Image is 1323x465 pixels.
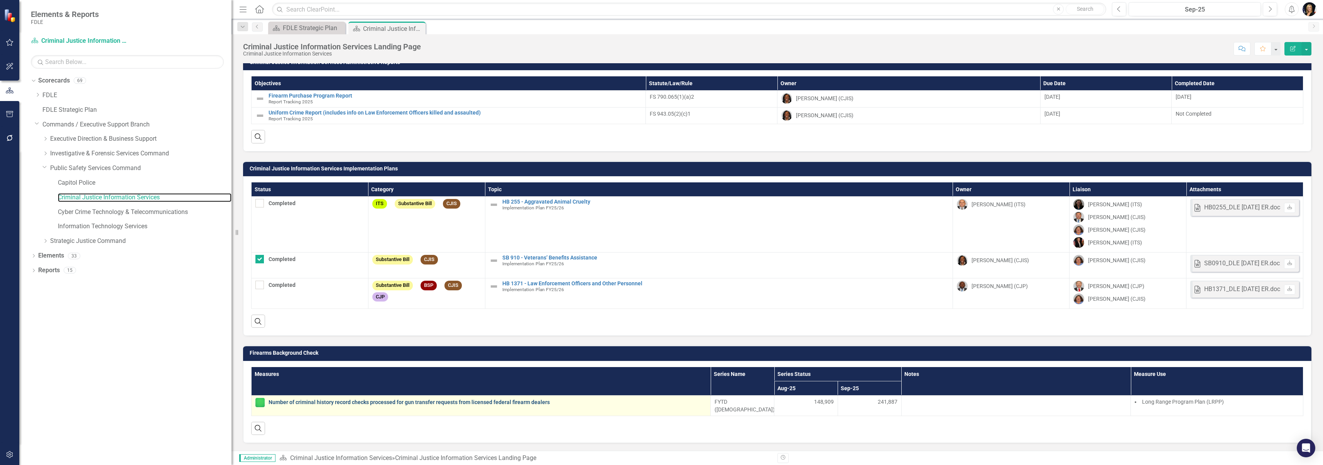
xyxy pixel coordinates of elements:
a: Number of criminal history record checks processed for gun transfer requests from licensed federa... [269,399,706,405]
td: Double-Click to Edit [1186,197,1303,253]
span: Search [1077,6,1093,12]
td: Double-Click to Edit [1131,395,1303,416]
td: Double-Click to Edit [1070,278,1186,309]
img: Chuck Murphy [1073,212,1084,222]
span: CJP [372,292,388,302]
img: Chad Brown [957,281,968,291]
td: Double-Click to Edit Right Click for Context Menu [485,278,953,309]
span: Elements & Reports [31,10,99,19]
td: Double-Click to Edit [368,253,485,278]
td: Double-Click to Edit [1040,107,1172,124]
img: Brett Kirkland [1073,281,1084,291]
div: SB0910_DLE [DATE] ER.docx [1204,259,1283,268]
div: [PERSON_NAME] (CJIS) [1088,213,1146,221]
div: [PERSON_NAME] (ITS) [972,200,1026,208]
a: Executive Direction & Business Support [50,135,231,143]
td: Double-Click to Edit [1070,253,1186,278]
a: Scorecards [38,76,70,85]
div: » [279,454,772,463]
td: Double-Click to Edit Right Click for Context Menu [485,197,953,253]
img: Lucy Saunders [781,110,792,121]
td: Double-Click to Edit [1040,90,1172,107]
td: Double-Click to Edit [953,278,1070,309]
div: Open Intercom Messenger [1297,439,1315,457]
span: ITS [372,199,387,209]
a: Criminal Justice Information Services [58,193,231,202]
span: [DATE] [1176,94,1191,100]
a: Uniform Crime Report (includes info on Law Enforcement Officers killed and assaulted) [269,110,642,116]
span: 148,909 [814,398,834,406]
span: Report Tracking 2025 [269,116,313,121]
span: Implementation Plan FY25/26 [502,287,564,292]
h3: Criminal Justice Information Services Implementation Plans [250,166,1308,172]
button: Sep-25 [1129,2,1261,16]
td: Double-Click to Edit Right Click for Context Menu [252,395,711,416]
td: Double-Click to Edit [953,253,1070,278]
div: HB1371_DLE [DATE] ER.docx [1204,285,1283,294]
div: HB0255_DLE [DATE] ER.docx [1204,203,1283,212]
td: Double-Click to Edit [252,197,368,253]
a: SB 910 - Veterans’ Benefits Assistance [502,255,949,261]
span: BSP [421,281,437,290]
img: Not Defined [489,200,498,209]
td: Double-Click to Edit Right Click for Context Menu [252,107,646,124]
div: FDLE Strategic Plan [283,23,343,33]
td: Double-Click to Edit [1172,90,1303,107]
td: Double-Click to Edit [1186,253,1303,278]
div: 33 [68,253,80,259]
a: HB 1371 - Law Enforcement Officers and Other Personnel [502,281,949,286]
td: Double-Click to Edit [646,107,777,124]
span: CJIS [421,255,438,265]
span: Report Tracking 2025 [269,99,313,104]
img: Lucy Saunders [957,255,968,266]
small: FDLE [31,19,99,25]
span: Administrator [239,454,275,462]
td: Double-Click to Edit Right Click for Context Menu [485,253,953,278]
a: Criminal Justice Information Services [31,37,127,45]
div: Criminal Justice Information Services [243,51,421,57]
a: Reports [38,266,60,275]
span: Long Range Program Plan (LRPP) [1142,399,1224,405]
img: Heather Pence [1303,2,1316,16]
a: Public Safety Services Command [50,164,231,173]
input: Search ClearPoint... [272,3,1106,16]
a: Cyber Crime Technology & Telecommunications [58,208,231,217]
span: CJIS [443,199,460,209]
img: Rachel Truxell [1073,255,1084,266]
img: Lucy Saunders [781,93,792,104]
span: FYTD ([DEMOGRAPHIC_DATA]) [715,398,770,413]
a: HB 255 - Aggravated Animal Cruelty [502,199,949,205]
td: Double-Click to Edit [1186,278,1303,309]
img: Nicole Howard [1073,199,1084,210]
span: FS 790.065(1)(a)2 [650,94,694,100]
td: Double-Click to Edit [1070,197,1186,253]
span: Substantive Bill [372,255,413,265]
span: 241,887 [878,398,897,406]
td: Double-Click to Edit [252,253,368,278]
img: Rachel Truxell [1073,293,1084,304]
div: Criminal Justice Information Services Landing Page [363,24,424,34]
span: [DATE] [1044,94,1060,100]
td: Double-Click to Edit [777,107,1041,124]
td: Double-Click to Edit [646,90,777,107]
div: [PERSON_NAME] (CJIS) [1088,226,1146,234]
div: [PERSON_NAME] (ITS) [1088,239,1142,246]
td: Double-Click to Edit [368,278,485,309]
span: [DATE] [1044,111,1060,117]
a: FDLE Strategic Plan [270,23,343,33]
a: Criminal Justice Information Services [290,454,392,462]
div: [PERSON_NAME] (CJP) [1088,282,1144,290]
button: Search [1066,4,1104,15]
div: [PERSON_NAME] (CJIS) [972,256,1029,264]
div: [PERSON_NAME] (CJIS) [796,111,853,119]
a: Capitol Police [58,179,231,187]
div: [PERSON_NAME] (CJIS) [1088,256,1146,264]
img: Rachel Truxell [1073,224,1084,235]
div: Criminal Justice Information Services Landing Page [395,454,536,462]
span: Substantive Bill [372,281,413,290]
img: Joey Hornsby [957,199,968,210]
img: Proceeding as Planned [255,398,265,407]
img: Not Defined [489,256,498,265]
td: Double-Click to Edit [252,278,368,309]
td: Double-Click to Edit [953,197,1070,253]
